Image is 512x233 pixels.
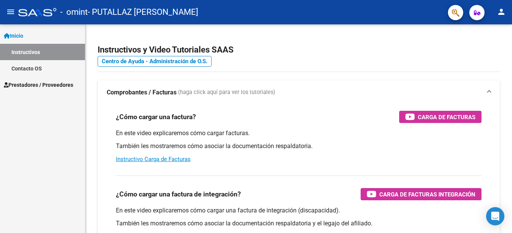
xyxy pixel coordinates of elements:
[4,32,23,40] span: Inicio
[178,88,275,97] span: (haga click aquí para ver los tutoriales)
[486,207,504,225] div: Open Intercom Messenger
[116,142,482,150] p: También les mostraremos cómo asociar la documentación respaldatoria.
[116,189,241,199] h3: ¿Cómo cargar una factura de integración?
[399,111,482,123] button: Carga de Facturas
[116,156,191,163] a: Instructivo Carga de Facturas
[60,4,88,21] span: - omint
[88,4,198,21] span: - PUTALLAZ [PERSON_NAME]
[6,7,15,16] mat-icon: menu
[116,219,482,228] p: También les mostraremos cómo asociar la documentación respaldatoria y el legajo del afiliado.
[497,7,506,16] mat-icon: person
[116,112,196,122] h3: ¿Cómo cargar una factura?
[116,206,482,215] p: En este video explicaremos cómo cargar una factura de integración (discapacidad).
[98,56,212,67] a: Centro de Ayuda - Administración de O.S.
[116,129,482,137] p: En este video explicaremos cómo cargar facturas.
[4,81,73,89] span: Prestadores / Proveedores
[361,188,482,200] button: Carga de Facturas Integración
[98,43,500,57] h2: Instructivos y Video Tutoriales SAAS
[98,80,500,105] mat-expansion-panel-header: Comprobantes / Facturas (haga click aquí para ver los tutoriales)
[418,112,475,122] span: Carga de Facturas
[107,88,177,97] strong: Comprobantes / Facturas
[379,190,475,199] span: Carga de Facturas Integración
